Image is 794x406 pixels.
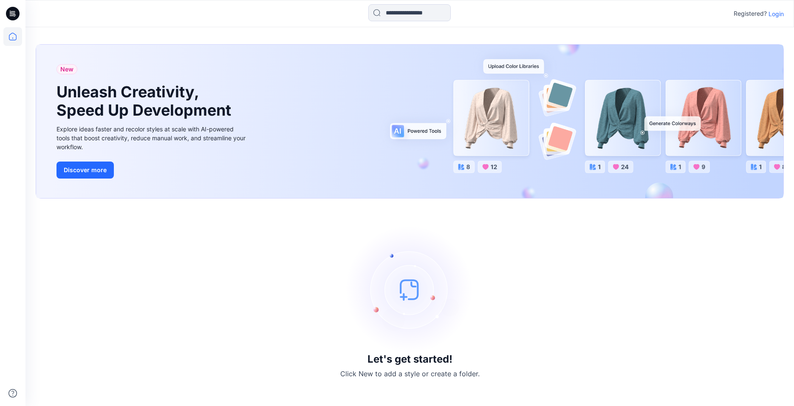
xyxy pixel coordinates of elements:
[57,162,114,179] button: Discover more
[60,64,73,74] span: New
[57,125,248,151] div: Explore ideas faster and recolor styles at scale with AI-powered tools that boost creativity, red...
[367,353,452,365] h3: Let's get started!
[346,226,474,353] img: empty-state-image.svg
[57,162,248,179] a: Discover more
[769,9,784,18] p: Login
[340,369,480,379] p: Click New to add a style or create a folder.
[57,83,235,119] h1: Unleash Creativity, Speed Up Development
[734,9,767,19] p: Registered?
